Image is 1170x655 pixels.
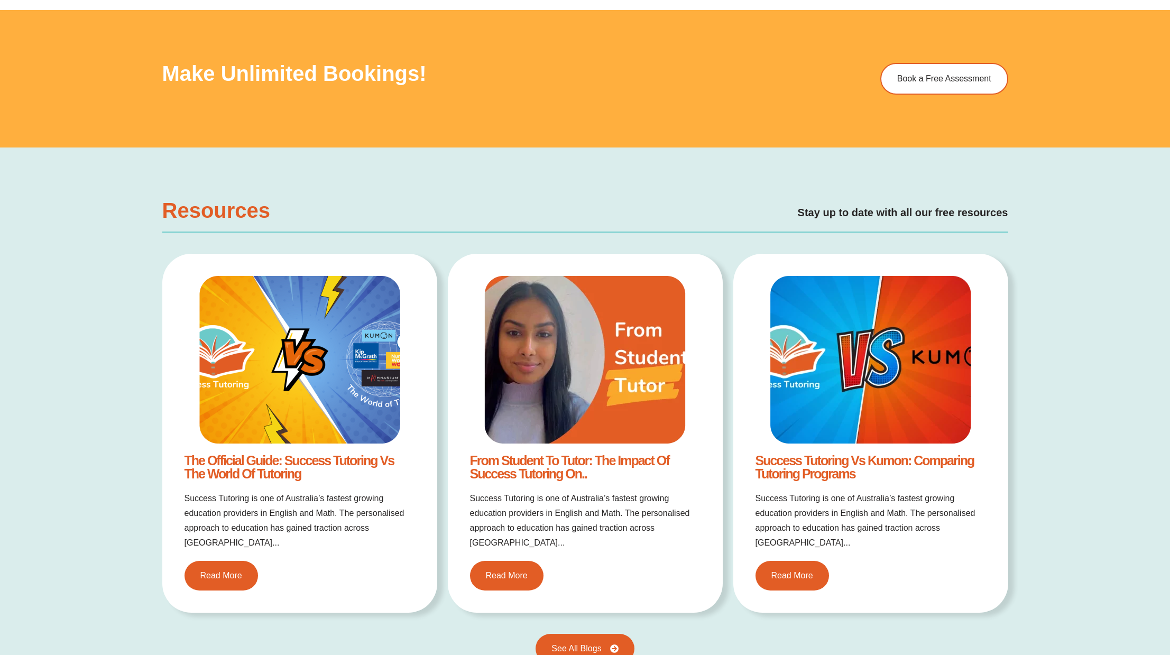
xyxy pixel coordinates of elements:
[880,63,1008,95] a: Book a Free Assessment
[551,644,601,653] span: See All Blogs
[162,200,312,221] h3: Resources
[470,453,669,481] a: From Student to Tutor: The Impact of Success Tutoring on..
[200,571,242,580] span: Read More
[756,491,986,550] p: Success Tutoring is one of Australia’s fastest growing education providers in English and Math. T...
[486,571,528,580] span: Read More
[162,63,733,84] h3: Make Unlimited Bookings!
[470,491,701,550] p: Success Tutoring is one of Australia’s fastest growing education providers in English and Math. T...
[897,75,991,83] span: Book a Free Assessment
[756,561,829,591] a: Read More
[185,491,415,550] p: Success Tutoring is one of Australia’s fastest growing education providers in English and Math. T...
[989,536,1170,655] iframe: Chat Widget
[756,453,974,481] a: Success Tutoring vs Kumon: Comparing Tutoring Programs
[323,205,1008,221] h4: Stay up to date with all our free resources
[771,571,813,580] span: Read More
[185,561,258,591] a: Read More
[185,453,394,481] a: The Official Guide: Success Tutoring vs The World of Tutoring
[470,561,543,591] a: Read More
